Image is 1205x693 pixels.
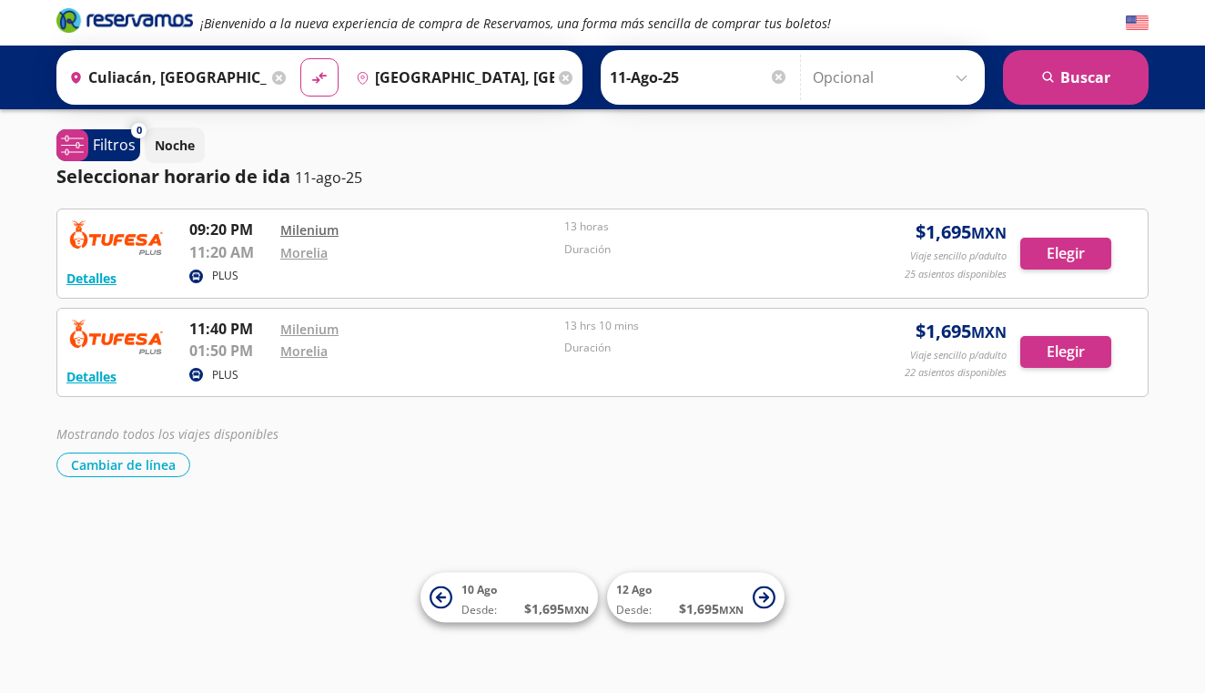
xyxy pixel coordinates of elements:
small: MXN [719,603,744,617]
small: MXN [971,322,1007,342]
p: Seleccionar horario de ida [56,163,290,190]
button: Noche [145,127,205,163]
p: Filtros [93,134,136,156]
img: RESERVAMOS [66,219,167,255]
p: Viaje sencillo p/adulto [910,249,1007,264]
span: Desde: [616,602,652,618]
a: Brand Logo [56,6,193,39]
span: $ 1,695 [916,219,1007,246]
a: Morelia [280,342,328,360]
p: 09:20 PM [189,219,271,240]
p: 25 asientos disponibles [905,267,1007,282]
i: Brand Logo [56,6,193,34]
button: Elegir [1020,336,1111,368]
a: Milenium [280,221,339,239]
button: 10 AgoDesde:$1,695MXN [420,573,598,623]
p: Noche [155,136,195,155]
button: 0Filtros [56,129,140,161]
button: 12 AgoDesde:$1,695MXN [607,573,785,623]
button: Detalles [66,367,116,386]
p: 11-ago-25 [295,167,362,189]
span: 10 Ago [461,582,497,597]
p: 13 horas [564,219,839,235]
p: Viaje sencillo p/adulto [910,348,1007,363]
em: ¡Bienvenido a la nueva experiencia de compra de Reservamos, una forma más sencilla de comprar tus... [200,15,831,32]
input: Opcional [813,55,976,100]
input: Elegir Fecha [610,55,788,100]
p: 11:40 PM [189,318,271,340]
span: $ 1,695 [524,599,589,618]
button: Buscar [1003,50,1149,105]
p: 13 hrs 10 mins [564,318,839,334]
span: Desde: [461,602,497,618]
button: Elegir [1020,238,1111,270]
span: 12 Ago [616,582,652,597]
p: PLUS [212,367,238,383]
small: MXN [971,223,1007,243]
a: Morelia [280,244,328,261]
p: Duración [564,241,839,258]
button: Cambiar de línea [56,453,190,477]
input: Buscar Origen [62,55,268,100]
button: Detalles [66,269,116,288]
p: Duración [564,340,839,356]
img: RESERVAMOS [66,318,167,354]
p: 11:20 AM [189,241,271,263]
p: 22 asientos disponibles [905,365,1007,381]
span: 0 [137,123,142,138]
button: English [1126,12,1149,35]
p: 01:50 PM [189,340,271,362]
p: PLUS [212,268,238,284]
em: Mostrando todos los viajes disponibles [56,425,278,443]
span: $ 1,695 [679,599,744,618]
input: Buscar Destino [349,55,554,100]
small: MXN [564,603,589,617]
span: $ 1,695 [916,318,1007,345]
a: Milenium [280,321,339,338]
